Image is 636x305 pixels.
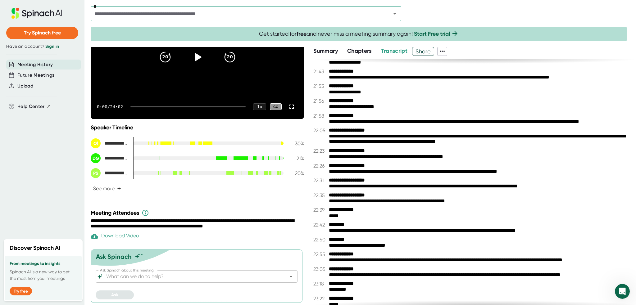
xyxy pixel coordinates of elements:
span: 23:18 [313,281,327,287]
button: Meeting History [17,61,53,68]
span: 22:39 [313,207,327,213]
span: 22:31 [313,177,327,183]
div: 0:00 / 24:02 [97,104,123,109]
span: Ask [111,292,118,298]
div: Per-Ake Stahl [91,168,128,178]
div: DG [91,153,101,163]
span: 22:50 [313,237,327,243]
p: Spinach AI is a new way to get the most from your meetings [10,269,77,282]
span: Try Spinach free [24,30,61,36]
button: Share [412,47,434,56]
b: free [297,30,307,37]
button: Try free [10,287,32,295]
span: 22:23 [313,148,327,154]
button: Open [390,9,399,18]
button: Summary [313,47,338,55]
div: 30 % [288,141,304,146]
div: Dave Goossens [91,153,128,163]
span: 22:42 [313,222,327,228]
input: What can we do to help? [105,272,277,281]
span: 23:22 [313,296,327,302]
button: Upload [17,83,33,90]
div: 1 x [253,103,266,110]
div: Ask Spinach [96,253,132,260]
span: Chapters [347,47,372,54]
button: See more+ [91,183,124,194]
span: 22:26 [313,163,327,169]
span: 22:55 [313,251,327,257]
span: Transcript [381,47,408,54]
div: Paid feature [91,233,139,240]
span: 21:43 [313,69,327,74]
div: O( [91,138,101,148]
button: Help Center [17,103,51,110]
button: Try Spinach free [6,27,78,39]
div: Have an account? [6,44,78,49]
span: 23:05 [313,266,327,272]
span: 22:35 [313,192,327,198]
div: Meeting Attendees [91,209,306,217]
a: Sign in [45,44,59,49]
span: Summary [313,47,338,54]
div: Oliver Cooper (Blair) [91,138,128,148]
span: 21:58 [313,113,327,119]
button: Ask [96,290,134,299]
h3: From meetings to insights [10,261,77,266]
span: Share [412,46,434,57]
iframe: Intercom live chat [615,284,630,299]
span: Get started for and never miss a meeting summary again! [259,30,459,38]
button: Open [287,272,295,281]
div: Speaker Timeline [91,124,304,131]
span: 21:56 [313,98,327,104]
span: + [117,186,121,191]
button: Chapters [347,47,372,55]
button: Transcript [381,47,408,55]
div: 20 % [288,170,304,176]
div: CC [270,103,282,110]
div: PS [91,168,101,178]
div: 21 % [288,155,304,161]
span: 22:05 [313,128,327,133]
h2: Discover Spinach AI [10,244,60,252]
button: Future Meetings [17,72,54,79]
span: 21:53 [313,83,327,89]
a: Start Free trial [414,30,450,37]
span: Help Center [17,103,45,110]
